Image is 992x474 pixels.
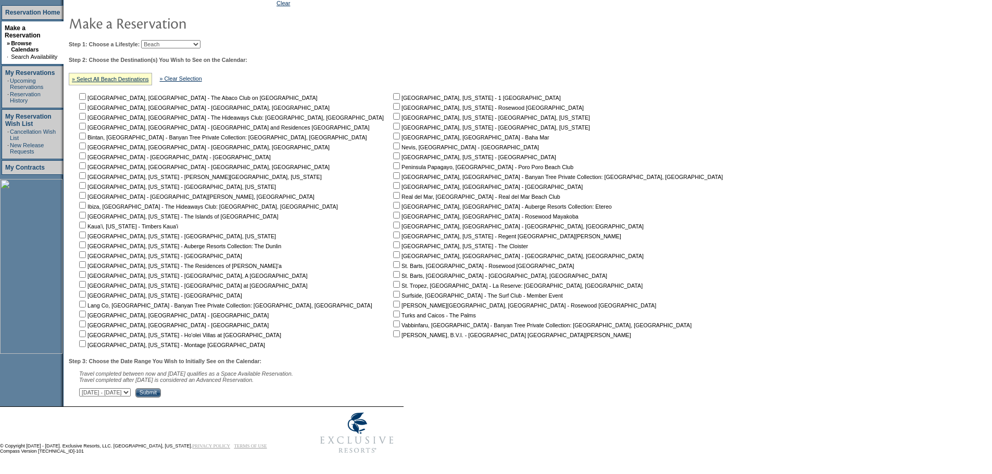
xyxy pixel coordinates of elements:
nobr: [GEOGRAPHIC_DATA], [US_STATE] - Ho'olei Villas at [GEOGRAPHIC_DATA] [77,332,281,338]
nobr: [GEOGRAPHIC_DATA], [GEOGRAPHIC_DATA] - [GEOGRAPHIC_DATA], [GEOGRAPHIC_DATA] [77,164,330,170]
nobr: [GEOGRAPHIC_DATA], [US_STATE] - The Residences of [PERSON_NAME]'a [77,263,282,269]
nobr: Surfside, [GEOGRAPHIC_DATA] - The Surf Club - Member Event [391,292,563,299]
nobr: [GEOGRAPHIC_DATA], [GEOGRAPHIC_DATA] - Rosewood Mayakoba [391,213,579,220]
nobr: [GEOGRAPHIC_DATA], [US_STATE] - Montage [GEOGRAPHIC_DATA] [77,342,265,348]
nobr: [GEOGRAPHIC_DATA] - [GEOGRAPHIC_DATA][PERSON_NAME], [GEOGRAPHIC_DATA] [77,194,315,200]
b: Step 1: Choose a Lifestyle: [69,41,140,47]
nobr: Peninsula Papagayo, [GEOGRAPHIC_DATA] - Poro Poro Beach Club [391,164,573,170]
input: Submit [135,388,161,398]
nobr: [GEOGRAPHIC_DATA], [GEOGRAPHIC_DATA] - The Abaco Club on [GEOGRAPHIC_DATA] [77,95,318,101]
nobr: [GEOGRAPHIC_DATA], [GEOGRAPHIC_DATA] - [GEOGRAPHIC_DATA] [77,322,269,328]
nobr: Ibiza, [GEOGRAPHIC_DATA] - The Hideaways Club: [GEOGRAPHIC_DATA], [GEOGRAPHIC_DATA] [77,203,338,210]
nobr: [GEOGRAPHIC_DATA], [US_STATE] - Rosewood [GEOGRAPHIC_DATA] [391,105,584,111]
nobr: [GEOGRAPHIC_DATA], [US_STATE] - [GEOGRAPHIC_DATA] [77,253,242,259]
a: » Select All Beach Destinations [72,76,149,82]
a: Reservation Home [5,9,60,16]
a: Make a Reservation [5,24,41,39]
nobr: [GEOGRAPHIC_DATA], [GEOGRAPHIC_DATA] - [GEOGRAPHIC_DATA] and Residences [GEOGRAPHIC_DATA] [77,124,369,131]
a: My Contracts [5,164,45,171]
nobr: [GEOGRAPHIC_DATA], [US_STATE] - [GEOGRAPHIC_DATA] [391,154,556,160]
a: Cancellation Wish List [10,129,56,141]
nobr: St. Barts, [GEOGRAPHIC_DATA] - [GEOGRAPHIC_DATA], [GEOGRAPHIC_DATA] [391,273,607,279]
a: PRIVACY POLICY [192,443,230,449]
nobr: [GEOGRAPHIC_DATA], [US_STATE] - [GEOGRAPHIC_DATA], [US_STATE] [391,114,590,121]
a: My Reservations [5,69,55,76]
img: Exclusive Resorts [310,407,404,459]
b: Step 3: Choose the Date Range You Wish to Initially See on the Calendar: [69,358,261,364]
nobr: [GEOGRAPHIC_DATA], [GEOGRAPHIC_DATA] - [GEOGRAPHIC_DATA], [GEOGRAPHIC_DATA] [391,253,644,259]
nobr: Turks and Caicos - The Palms [391,312,476,318]
a: New Release Requests [10,142,44,155]
nobr: [PERSON_NAME][GEOGRAPHIC_DATA], [GEOGRAPHIC_DATA] - Rosewood [GEOGRAPHIC_DATA] [391,302,656,309]
td: · [7,91,9,104]
nobr: Bintan, [GEOGRAPHIC_DATA] - Banyan Tree Private Collection: [GEOGRAPHIC_DATA], [GEOGRAPHIC_DATA] [77,134,367,140]
nobr: [GEOGRAPHIC_DATA], [US_STATE] - The Islands of [GEOGRAPHIC_DATA] [77,213,278,220]
nobr: [GEOGRAPHIC_DATA] - [GEOGRAPHIC_DATA] - [GEOGRAPHIC_DATA] [77,154,271,160]
a: TERMS OF USE [234,443,267,449]
nobr: Lang Co, [GEOGRAPHIC_DATA] - Banyan Tree Private Collection: [GEOGRAPHIC_DATA], [GEOGRAPHIC_DATA] [77,302,372,309]
a: Reservation History [10,91,41,104]
nobr: [GEOGRAPHIC_DATA], [GEOGRAPHIC_DATA] - Auberge Resorts Collection: Etereo [391,203,612,210]
a: Browse Calendars [11,40,39,53]
nobr: Nevis, [GEOGRAPHIC_DATA] - [GEOGRAPHIC_DATA] [391,144,539,150]
nobr: [GEOGRAPHIC_DATA], [GEOGRAPHIC_DATA] - [GEOGRAPHIC_DATA] [391,184,583,190]
nobr: [GEOGRAPHIC_DATA], [GEOGRAPHIC_DATA] - [GEOGRAPHIC_DATA], [GEOGRAPHIC_DATA] [391,223,644,229]
nobr: [GEOGRAPHIC_DATA], [US_STATE] - The Cloister [391,243,528,249]
nobr: [GEOGRAPHIC_DATA], [US_STATE] - [GEOGRAPHIC_DATA], A [GEOGRAPHIC_DATA] [77,273,307,279]
nobr: [PERSON_NAME], B.V.I. - [GEOGRAPHIC_DATA] [GEOGRAPHIC_DATA][PERSON_NAME] [391,332,631,338]
nobr: [GEOGRAPHIC_DATA], [US_STATE] - [GEOGRAPHIC_DATA], [US_STATE] [391,124,590,131]
b: » [7,40,10,46]
td: · [7,142,9,155]
nobr: [GEOGRAPHIC_DATA], [US_STATE] - [GEOGRAPHIC_DATA], [US_STATE] [77,184,276,190]
nobr: Travel completed after [DATE] is considered an Advanced Reservation. [79,377,254,383]
nobr: [GEOGRAPHIC_DATA], [GEOGRAPHIC_DATA] - [GEOGRAPHIC_DATA] [77,312,269,318]
span: Travel completed between now and [DATE] qualifies as a Space Available Reservation. [79,370,293,377]
nobr: [GEOGRAPHIC_DATA], [US_STATE] - Auberge Resorts Collection: The Dunlin [77,243,281,249]
nobr: [GEOGRAPHIC_DATA], [GEOGRAPHIC_DATA] - [GEOGRAPHIC_DATA], [GEOGRAPHIC_DATA] [77,144,330,150]
nobr: St. Tropez, [GEOGRAPHIC_DATA] - La Reserve: [GEOGRAPHIC_DATA], [GEOGRAPHIC_DATA] [391,283,643,289]
a: Search Availability [11,54,57,60]
nobr: St. Barts, [GEOGRAPHIC_DATA] - Rosewood [GEOGRAPHIC_DATA] [391,263,574,269]
nobr: Vabbinfaru, [GEOGRAPHIC_DATA] - Banyan Tree Private Collection: [GEOGRAPHIC_DATA], [GEOGRAPHIC_DATA] [391,322,692,328]
nobr: Real del Mar, [GEOGRAPHIC_DATA] - Real del Mar Beach Club [391,194,560,200]
td: · [7,78,9,90]
b: Step 2: Choose the Destination(s) You Wish to See on the Calendar: [69,57,247,63]
a: Upcoming Reservations [10,78,43,90]
nobr: [GEOGRAPHIC_DATA], [US_STATE] - 1 [GEOGRAPHIC_DATA] [391,95,561,101]
a: » Clear Selection [160,75,202,82]
nobr: [GEOGRAPHIC_DATA], [GEOGRAPHIC_DATA] - Baha Mar [391,134,549,140]
nobr: [GEOGRAPHIC_DATA], [US_STATE] - [PERSON_NAME][GEOGRAPHIC_DATA], [US_STATE] [77,174,322,180]
nobr: [GEOGRAPHIC_DATA], [GEOGRAPHIC_DATA] - The Hideaways Club: [GEOGRAPHIC_DATA], [GEOGRAPHIC_DATA] [77,114,384,121]
nobr: Kaua'i, [US_STATE] - Timbers Kaua'i [77,223,178,229]
nobr: [GEOGRAPHIC_DATA], [GEOGRAPHIC_DATA] - Banyan Tree Private Collection: [GEOGRAPHIC_DATA], [GEOGRA... [391,174,723,180]
nobr: [GEOGRAPHIC_DATA], [GEOGRAPHIC_DATA] - [GEOGRAPHIC_DATA], [GEOGRAPHIC_DATA] [77,105,330,111]
td: · [7,54,10,60]
nobr: [GEOGRAPHIC_DATA], [US_STATE] - [GEOGRAPHIC_DATA] at [GEOGRAPHIC_DATA] [77,283,307,289]
a: My Reservation Wish List [5,113,52,127]
td: · [7,129,9,141]
nobr: [GEOGRAPHIC_DATA], [US_STATE] - Regent [GEOGRAPHIC_DATA][PERSON_NAME] [391,233,621,239]
nobr: [GEOGRAPHIC_DATA], [US_STATE] - [GEOGRAPHIC_DATA], [US_STATE] [77,233,276,239]
img: pgTtlMakeReservation.gif [69,12,277,33]
nobr: [GEOGRAPHIC_DATA], [US_STATE] - [GEOGRAPHIC_DATA] [77,292,242,299]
